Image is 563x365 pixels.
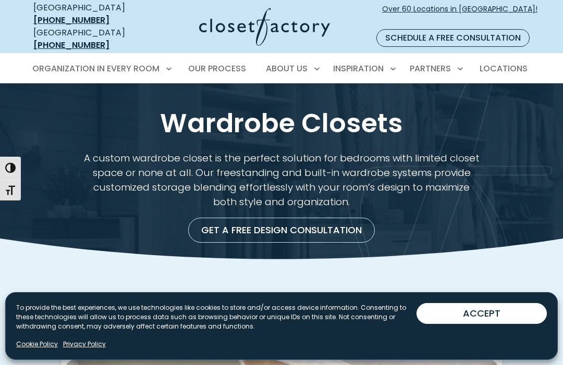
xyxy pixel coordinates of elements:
a: [PHONE_NUMBER] [33,14,109,26]
a: Cookie Policy [16,339,58,349]
a: Get a Free Design Consultation [188,218,375,243]
span: Organization in Every Room [32,62,160,74]
h1: Wardrobe Closets [41,108,522,139]
div: [GEOGRAPHIC_DATA] [33,27,147,52]
div: [GEOGRAPHIC_DATA] [33,2,147,27]
span: Inspiration [333,62,384,74]
span: Over 60 Locations in [GEOGRAPHIC_DATA]! [382,4,537,26]
p: A custom wardrobe closet is the perfect solution for bedrooms with limited closet space or none a... [82,151,481,209]
button: ACCEPT [417,303,547,324]
a: Schedule a Free Consultation [376,29,530,47]
span: Our Process [188,62,246,74]
p: To provide the best experiences, we use technologies like cookies to store and/or access device i... [16,303,417,331]
span: Partners [410,62,451,74]
nav: Primary Menu [25,54,538,83]
span: Locations [480,62,528,74]
img: Closet Factory Logo [199,8,330,46]
a: [PHONE_NUMBER] [33,39,109,51]
span: About Us [266,62,308,74]
a: Privacy Policy [63,339,106,349]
